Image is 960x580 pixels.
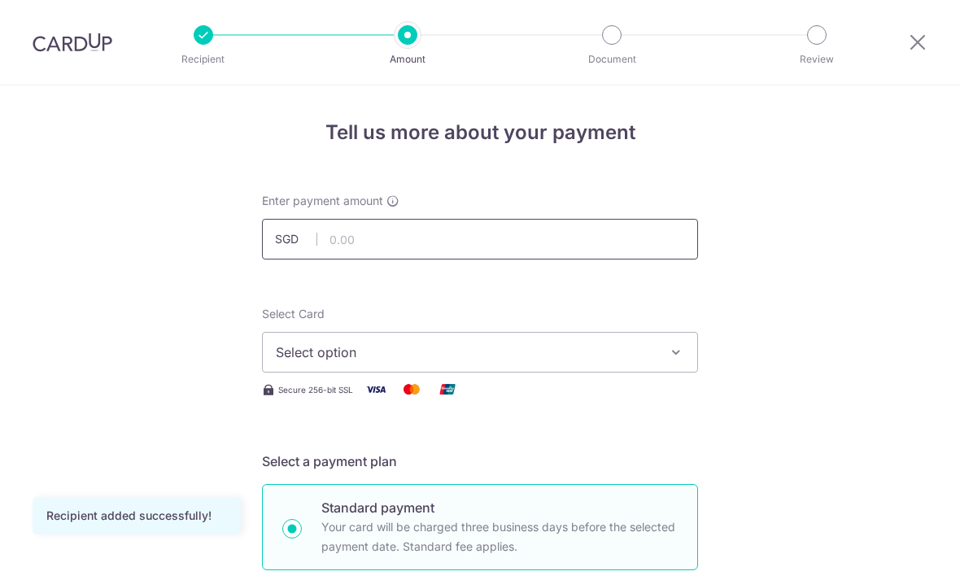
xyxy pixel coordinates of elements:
[395,379,428,399] img: Mastercard
[143,51,264,68] p: Recipient
[278,383,353,396] span: Secure 256-bit SSL
[46,508,227,524] div: Recipient added successfully!
[552,51,672,68] p: Document
[431,379,464,399] img: Union Pay
[757,51,877,68] p: Review
[321,498,678,517] p: Standard payment
[262,332,698,373] button: Select option
[37,11,71,26] span: Help
[33,33,112,52] img: CardUp
[360,379,392,399] img: Visa
[347,51,468,68] p: Amount
[276,342,655,362] span: Select option
[262,193,383,209] span: Enter payment amount
[321,517,678,556] p: Your card will be charged three business days before the selected payment date. Standard fee appl...
[275,231,317,247] span: SGD
[262,307,325,321] span: translation missing: en.payables.payment_networks.credit_card.summary.labels.select_card
[262,118,698,147] h4: Tell us more about your payment
[262,451,698,471] h5: Select a payment plan
[262,219,698,259] input: 0.00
